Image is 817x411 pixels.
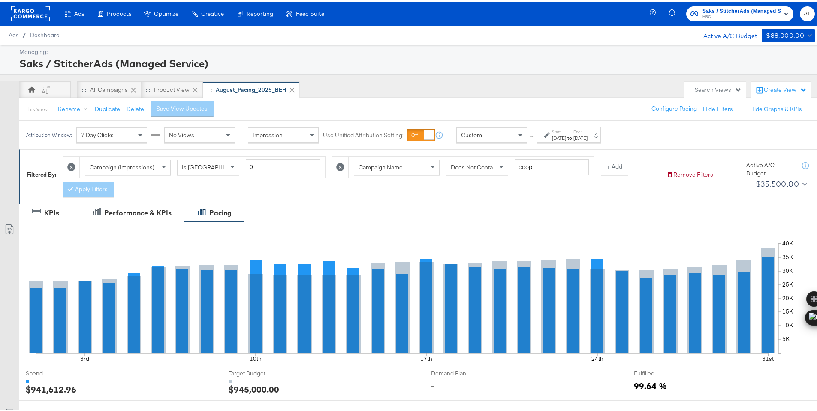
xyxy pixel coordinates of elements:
[782,238,793,245] text: 40K
[201,9,224,15] span: Creative
[782,306,793,314] text: 15K
[766,29,804,39] div: $88,000.00
[461,130,482,137] span: Custom
[762,353,774,361] text: 31st
[431,378,434,390] div: -
[250,353,262,361] text: 10th
[229,381,279,394] div: $945,000.00
[703,103,733,112] button: Hide Filters
[9,30,18,37] span: Ads
[296,9,324,15] span: Feed Suite
[552,133,566,140] div: [DATE]
[80,353,89,361] text: 3rd
[169,130,194,137] span: No Views
[666,169,713,177] button: Remove Filters
[90,162,154,169] span: Campaign (Impressions)
[782,293,793,300] text: 20K
[90,84,128,92] div: All Campaigns
[746,160,793,175] div: Active A/C Budget
[26,130,72,136] div: Attribution Window:
[18,30,30,37] span: /
[26,368,90,376] span: Spend
[19,54,813,69] div: Saks / StitcherAds (Managed Service)
[253,130,283,137] span: Impression
[702,5,781,14] span: Saks / StitcherAds (Managed Service)
[601,158,628,173] button: + Add
[182,162,247,169] span: Is [GEOGRAPHIC_DATA]
[26,104,48,111] div: This View:
[27,169,57,177] div: Filtered By:
[145,85,150,90] div: Drag to reorder tab
[702,12,781,19] span: HBC
[573,133,588,140] div: [DATE]
[81,85,86,90] div: Drag to reorder tab
[756,176,799,189] div: $35,500.00
[645,100,703,115] button: Configure Pacing
[782,333,790,341] text: 5K
[782,251,793,259] text: 35K
[52,100,96,115] button: Rename
[81,130,114,137] span: 7 Day Clicks
[95,103,120,112] button: Duplicate
[44,206,59,216] div: KPIs
[30,30,60,37] a: Dashboard
[359,162,403,169] span: Campaign Name
[694,27,757,40] div: Active A/C Budget
[782,320,793,327] text: 10K
[246,157,320,173] input: Enter a number
[431,368,495,376] span: Demand Plan
[420,353,432,361] text: 17th
[695,84,742,92] div: Search Views
[26,381,76,394] div: $941,612.96
[229,368,293,376] span: Target Budget
[762,27,815,41] button: $88,000.00
[19,46,813,54] div: Managing:
[42,86,48,94] div: AL
[782,279,793,287] text: 25K
[528,133,536,136] span: ↑
[209,206,232,216] div: Pacing
[127,103,144,112] button: Delete
[154,84,190,92] div: Product View
[216,84,286,92] div: August_Pacing_2025_BEH
[782,265,793,273] text: 30K
[552,127,566,133] label: Start:
[247,9,273,15] span: Reporting
[154,9,178,15] span: Optimize
[803,7,811,17] span: AL
[634,378,667,390] span: 99.64 %
[74,9,84,15] span: Ads
[634,368,698,376] span: Fulfilled
[515,157,589,173] input: Enter a search term
[752,175,809,189] button: $35,500.00
[207,85,212,90] div: Drag to reorder tab
[323,130,404,138] label: Use Unified Attribution Setting:
[566,133,573,139] strong: to
[800,5,815,20] button: AL
[104,206,172,216] div: Performance & KPIs
[686,5,793,20] button: Saks / StitcherAds (Managed Service)HBC
[750,103,802,112] button: Hide Graphs & KPIs
[591,353,603,361] text: 24th
[764,84,807,93] div: Create View
[107,9,131,15] span: Products
[573,127,588,133] label: End:
[451,162,497,169] span: Does Not Contain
